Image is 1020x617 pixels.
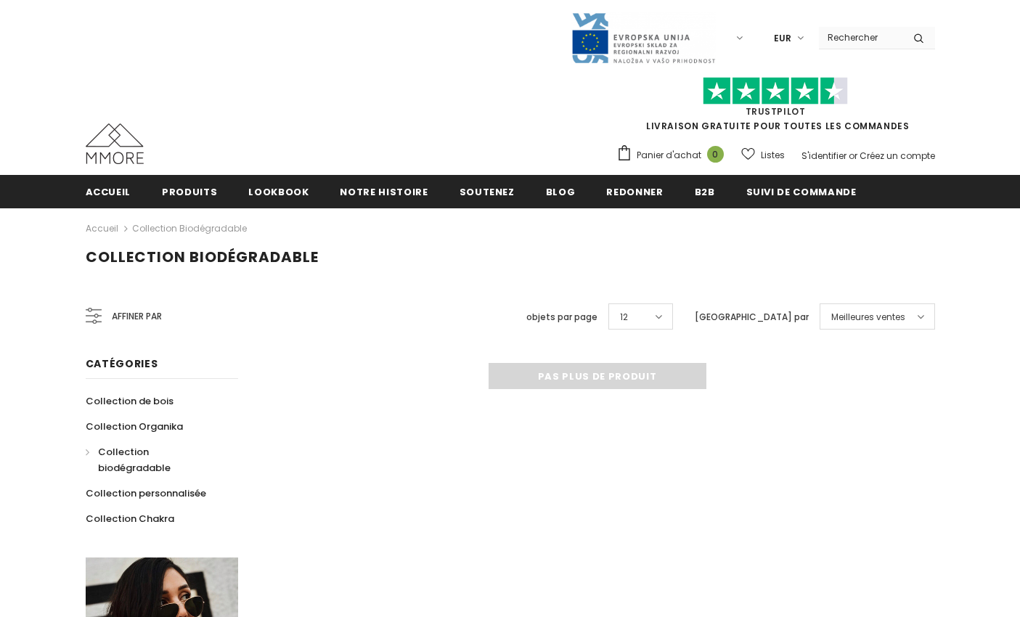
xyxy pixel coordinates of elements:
a: Collection biodégradable [86,439,222,481]
span: Collection Organika [86,420,183,433]
a: S'identifier [801,150,846,162]
span: Collection de bois [86,394,174,408]
span: Notre histoire [340,185,428,199]
span: Blog [546,185,576,199]
a: Collection personnalisée [86,481,206,506]
span: Produits [162,185,217,199]
span: LIVRAISON GRATUITE POUR TOUTES LES COMMANDES [616,83,935,132]
a: Notre histoire [340,175,428,208]
span: Collection biodégradable [98,445,171,475]
span: Collection biodégradable [86,247,319,267]
span: B2B [695,185,715,199]
span: 12 [620,310,628,324]
a: Javni Razpis [571,31,716,44]
a: Accueil [86,220,118,237]
a: Panier d'achat 0 [616,144,731,166]
span: Meilleures ventes [831,310,905,324]
a: Lookbook [248,175,309,208]
a: TrustPilot [746,105,806,118]
a: soutenez [460,175,515,208]
span: Affiner par [112,308,162,324]
a: Redonner [606,175,663,208]
span: or [849,150,857,162]
span: Suivi de commande [746,185,857,199]
span: Catégories [86,356,158,371]
label: [GEOGRAPHIC_DATA] par [695,310,809,324]
img: Cas MMORE [86,123,144,164]
a: Collection Organika [86,414,183,439]
span: EUR [774,31,791,46]
a: Listes [741,142,785,168]
span: soutenez [460,185,515,199]
img: Javni Razpis [571,12,716,65]
span: Collection personnalisée [86,486,206,500]
span: Listes [761,148,785,163]
a: Collection de bois [86,388,174,414]
label: objets par page [526,310,597,324]
img: Faites confiance aux étoiles pilotes [703,77,848,105]
a: Accueil [86,175,131,208]
a: B2B [695,175,715,208]
span: Collection Chakra [86,512,174,526]
a: Créez un compte [860,150,935,162]
span: Lookbook [248,185,309,199]
a: Collection Chakra [86,506,174,531]
a: Produits [162,175,217,208]
span: 0 [707,146,724,163]
span: Redonner [606,185,663,199]
span: Accueil [86,185,131,199]
a: Collection biodégradable [132,222,247,234]
input: Search Site [819,27,902,48]
span: Panier d'achat [637,148,701,163]
a: Blog [546,175,576,208]
a: Suivi de commande [746,175,857,208]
